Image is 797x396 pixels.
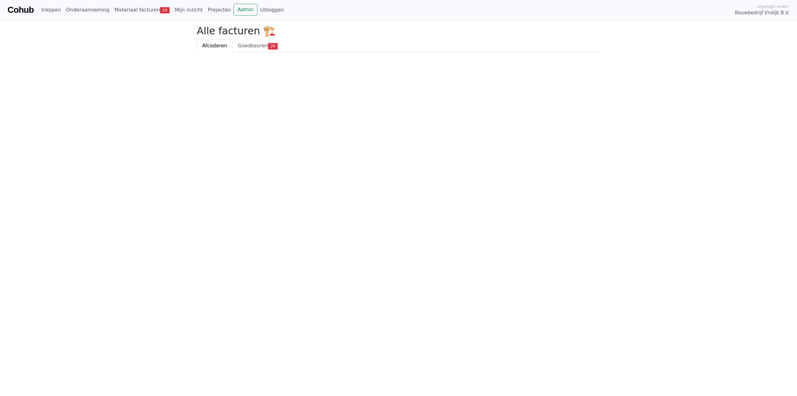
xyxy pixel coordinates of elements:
[233,39,283,52] a: Goedkeuren29
[238,43,268,49] span: Goedkeuren
[233,4,257,16] a: Admin
[160,7,170,13] span: 29
[7,2,34,17] a: Cohub
[202,43,227,49] span: Afcoderen
[197,25,600,37] h2: Alle facturen 🏗️
[268,43,278,49] span: 29
[735,9,790,17] span: Bouwbedrijf Vrolijk B.V.
[64,4,112,16] a: Onderaanneming
[172,4,205,16] a: Mijn inzicht
[257,4,286,16] a: Uitloggen
[39,4,63,16] a: Inkopen
[758,3,790,9] span: Ingelogd onder:
[112,4,172,16] a: Materiaal facturen29
[205,4,233,16] a: Projecten
[197,39,233,52] a: Afcoderen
